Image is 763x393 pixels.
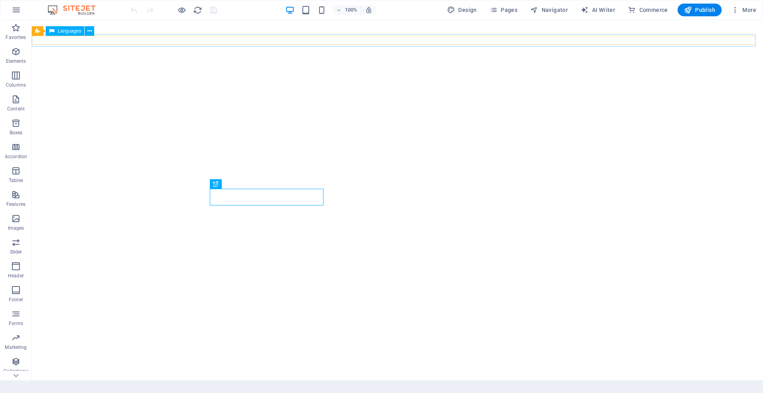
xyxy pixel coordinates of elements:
p: Tables [9,177,23,184]
p: Accordion [5,153,27,160]
span: Commerce [628,6,668,14]
span: More [731,6,756,14]
span: Navigator [530,6,568,14]
div: Design (Ctrl+Alt+Y) [444,4,480,16]
button: Design [444,4,480,16]
p: Features [6,201,25,207]
p: Favorites [6,34,26,41]
p: Images [8,225,24,231]
span: AI Writer [581,6,615,14]
p: Boxes [10,130,23,136]
button: AI Writer [577,4,618,16]
span: Pages [490,6,517,14]
button: More [728,4,759,16]
span: Design [447,6,477,14]
p: Forms [9,320,23,327]
h6: 100% [345,5,357,15]
span: Languages [58,29,81,33]
p: Elements [6,58,26,64]
p: Slider [10,249,22,255]
i: Reload page [193,6,202,15]
button: Commerce [625,4,671,16]
p: Columns [6,82,26,88]
p: Footer [9,296,23,303]
button: reload [193,5,202,15]
span: Publish [684,6,715,14]
button: Publish [678,4,722,16]
button: Pages [486,4,521,16]
p: Collections [4,368,28,374]
button: Navigator [527,4,571,16]
p: Marketing [5,344,27,350]
button: Click here to leave preview mode and continue editing [177,5,186,15]
img: Editor Logo [46,5,105,15]
button: 100% [333,5,361,15]
i: On resize automatically adjust zoom level to fit chosen device. [365,6,372,14]
p: Content [7,106,25,112]
p: Header [8,273,24,279]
